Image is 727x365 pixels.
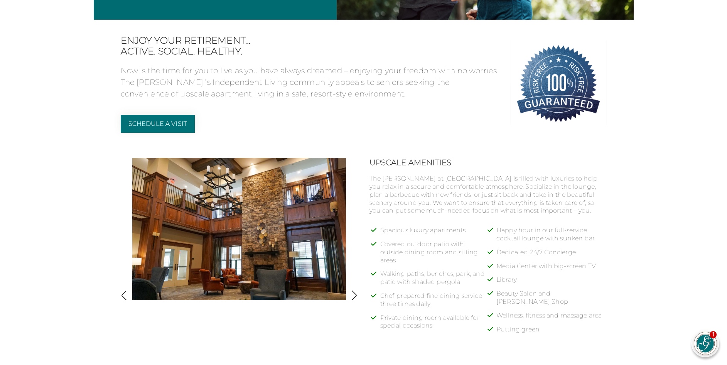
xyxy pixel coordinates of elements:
li: Library [496,276,607,290]
img: Show previous [119,290,129,301]
p: The [PERSON_NAME] at [GEOGRAPHIC_DATA] is filled with luxuries to help you relax in a secure and ... [369,175,607,215]
li: Beauty Salon and [PERSON_NAME] Shop [496,290,607,312]
h2: Upscale Amenities [369,158,607,167]
button: Show next [349,290,359,302]
li: Happy hour in our full-service cocktail lounge with sunken bar [496,226,607,248]
span: Active. Social. Healthy. [121,46,499,57]
span: Enjoy your retirement… [121,35,499,46]
button: Show previous [119,290,129,302]
li: Dedicated 24/7 Concierge [496,248,607,262]
li: Putting green [496,326,607,340]
li: Chef-prepared fine dining service three times daily [380,292,491,314]
li: Wellness, fitness and massage area [496,312,607,326]
p: Now is the time for you to live as you have always dreamed – enjoying your freedom with no worrie... [121,65,499,100]
li: Media Center with big-screen TV [496,262,607,276]
li: Private dining room available for special occasions [380,314,491,336]
img: 100% Risk-Free. Guaranteed. [510,35,607,132]
a: Schedule a Visit [121,115,195,133]
div: 1 [710,331,717,338]
img: avatar [694,332,717,355]
img: Show next [349,290,359,301]
li: Walking paths, benches, park, and patio with shaded pergola [380,270,491,292]
li: Covered outdoor patio with outside dining room and sitting areas [380,240,491,270]
li: Spacious luxury apartments [380,226,491,240]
